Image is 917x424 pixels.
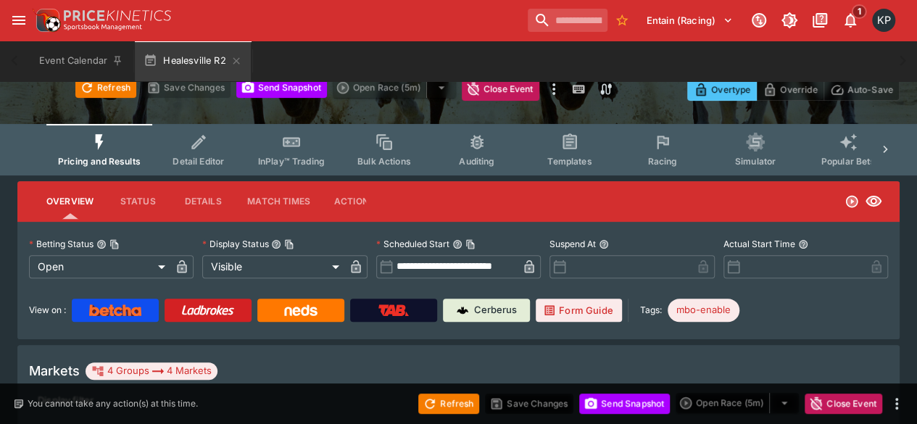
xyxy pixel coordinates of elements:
a: Form Guide [536,299,622,322]
button: Override [756,78,823,101]
button: Copy To Clipboard [465,239,476,249]
span: Popular Bets [821,156,875,167]
button: Display StatusCopy To Clipboard [271,239,281,249]
button: more [888,395,905,412]
button: more [545,78,563,101]
img: PriceKinetics Logo [32,6,61,35]
a: Cerberus [443,299,530,322]
img: Cerberus [457,304,468,316]
button: Scheduled StartCopy To Clipboard [452,239,462,249]
button: Status [105,184,170,219]
button: Send Snapshot [579,394,670,414]
button: Notifications [837,7,863,33]
button: Auto-Save [823,78,900,101]
span: Racing [647,156,677,167]
p: Cerberus [474,303,517,317]
div: split button [676,393,799,413]
img: Betcha [89,304,141,316]
span: Pricing and Results [58,156,141,167]
div: Betting Target: cerberus [668,299,739,322]
span: Simulator [735,156,776,167]
p: You cannot take any action(s) at this time. [28,397,198,410]
button: Betting StatusCopy To Clipboard [96,239,107,249]
img: Ladbrokes [181,304,234,316]
span: Auditing [459,156,494,167]
p: Override [780,82,817,97]
p: Auto-Save [847,82,893,97]
button: Details [170,184,236,219]
div: Event type filters [46,124,871,175]
img: Neds [284,304,317,316]
div: Kedar Pandit [872,9,895,32]
div: Start From [687,78,900,101]
img: PriceKinetics [64,10,171,21]
button: Copy To Clipboard [284,239,294,249]
button: Refresh [418,394,479,414]
button: Close Event [805,394,882,414]
label: View on : [29,299,66,322]
svg: Open [845,194,859,209]
p: Overtype [711,82,750,97]
label: Tags: [640,299,662,322]
button: Connected to PK [746,7,772,33]
button: No Bookmarks [610,9,634,32]
p: Display Status [202,238,268,250]
span: mbo-enable [668,303,739,317]
div: split button [333,78,456,98]
span: Detail Editor [173,156,224,167]
button: Overtype [687,78,757,101]
div: Visible [202,255,344,278]
input: search [528,9,607,32]
button: Documentation [807,7,833,33]
button: open drawer [6,7,32,33]
button: Close Event [462,78,539,101]
button: Overview [35,184,105,219]
span: InPlay™ Trading [258,156,325,167]
button: Match Times [236,184,322,219]
button: Kedar Pandit [868,4,900,36]
span: Templates [547,156,592,167]
button: Send Snapshot [236,78,327,98]
button: Event Calendar [30,41,132,81]
div: Open [29,255,170,278]
button: Actions [322,184,387,219]
div: 4 Groups 4 Markets [91,362,212,380]
p: Actual Start Time [723,238,795,250]
span: 1 [852,4,867,19]
p: Suspend At [549,238,596,250]
img: TabNZ [378,304,409,316]
button: Suspend At [599,239,609,249]
button: Toggle light/dark mode [776,7,802,33]
button: Healesville R2 [135,41,250,81]
p: Betting Status [29,238,94,250]
img: Sportsbook Management [64,24,142,30]
p: Scheduled Start [376,238,449,250]
button: Refresh [75,78,136,98]
button: Copy To Clipboard [109,239,120,249]
svg: Visible [865,193,882,210]
button: Select Tenant [638,9,742,32]
button: Actual Start Time [798,239,808,249]
span: Bulk Actions [357,156,411,167]
h5: Markets [29,362,80,379]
